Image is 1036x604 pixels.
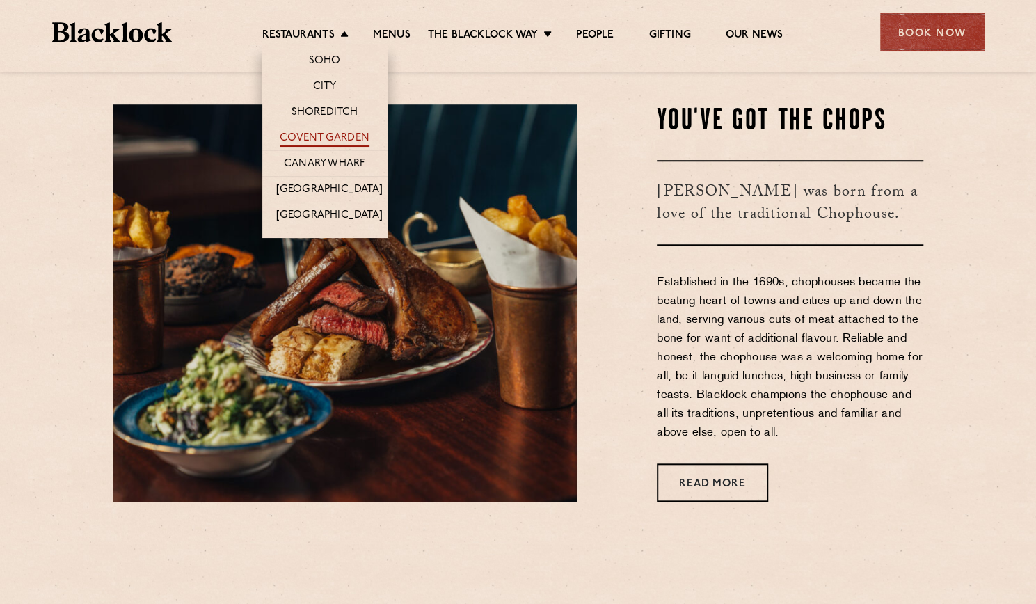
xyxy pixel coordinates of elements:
img: BL_Textured_Logo-footer-cropped.svg [52,22,173,42]
a: [GEOGRAPHIC_DATA] [276,183,383,198]
h3: [PERSON_NAME] was born from a love of the traditional Chophouse. [657,160,923,246]
a: Covent Garden [280,132,369,147]
a: The Blacklock Way [428,29,538,44]
a: Shoreditch [292,106,358,121]
div: Book Now [880,13,985,51]
p: Established in the 1690s, chophouses became the beating heart of towns and cities up and down the... [657,273,923,443]
a: Read More [657,463,768,502]
a: Menus [373,29,411,44]
a: Gifting [648,29,690,44]
a: City [313,80,337,95]
h2: You've Got The Chops [657,104,923,139]
a: Restaurants [262,29,335,44]
a: Canary Wharf [284,157,365,173]
a: Our News [726,29,783,44]
a: [GEOGRAPHIC_DATA] [276,209,383,224]
a: People [576,29,614,44]
a: Soho [309,54,341,70]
